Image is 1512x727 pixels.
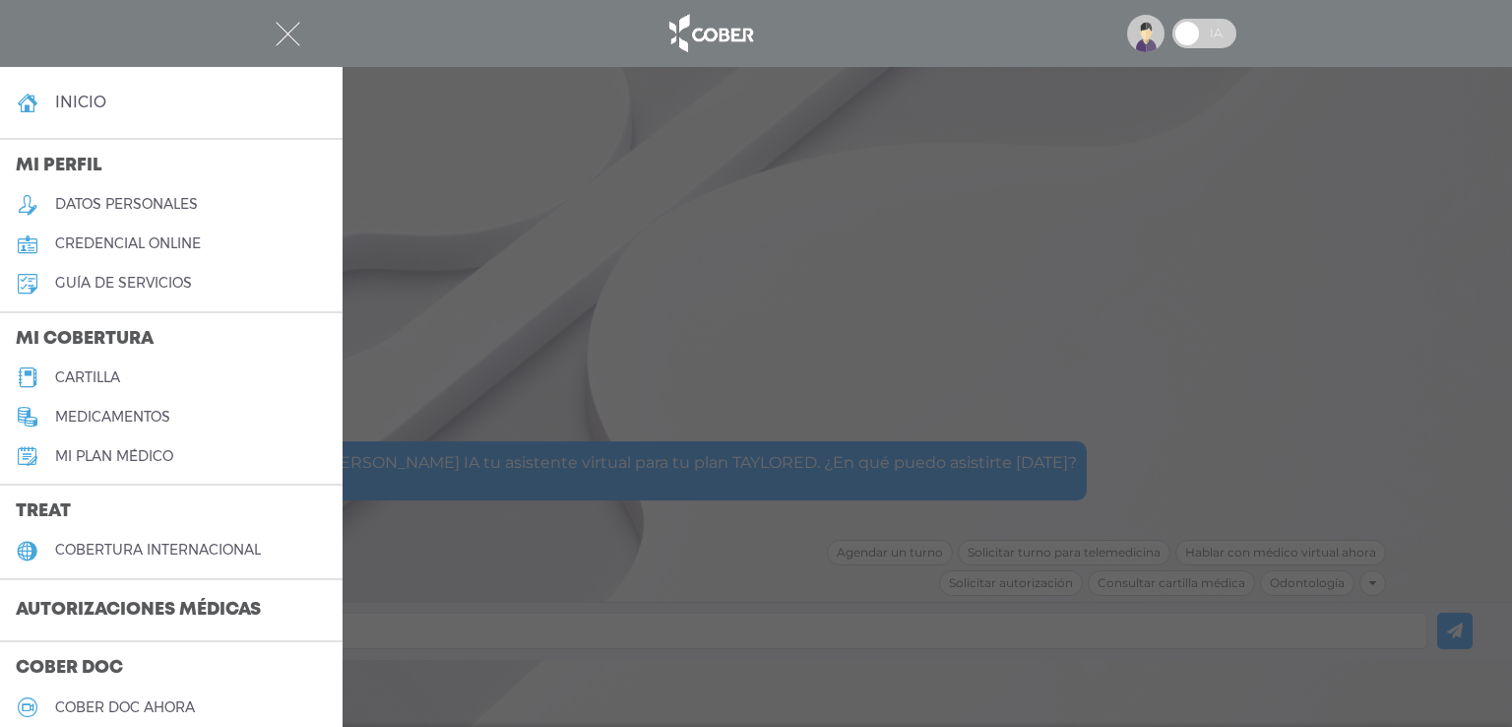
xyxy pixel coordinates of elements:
[55,699,195,716] h5: Cober doc ahora
[55,235,201,252] h5: credencial online
[276,22,300,46] img: Cober_menu-close-white.svg
[55,93,106,111] h4: inicio
[55,448,173,465] h5: Mi plan médico
[55,369,120,386] h5: cartilla
[55,409,170,426] h5: medicamentos
[55,542,261,559] h5: cobertura internacional
[659,10,762,57] img: logo_cober_home-white.png
[55,275,192,292] h5: guía de servicios
[1127,15,1165,52] img: profile-placeholder.svg
[55,196,198,213] h5: datos personales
